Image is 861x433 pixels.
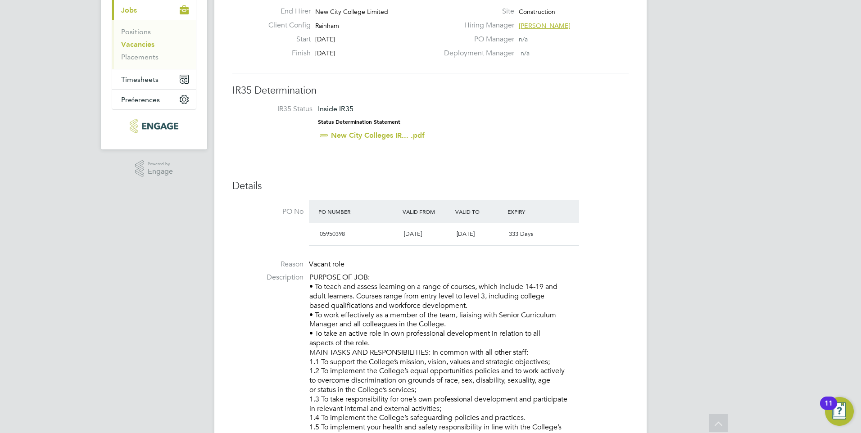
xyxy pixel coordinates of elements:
a: Placements [121,53,159,61]
label: Start [261,35,311,44]
img: henry-blue-logo-retina.png [130,119,178,133]
span: [DATE] [315,49,335,57]
span: 333 Days [509,230,533,238]
span: Rainham [315,22,339,30]
label: Deployment Manager [439,49,514,58]
a: Go to home page [112,119,196,133]
a: Positions [121,27,151,36]
div: Valid From [400,203,453,220]
span: [DATE] [315,35,335,43]
strong: Status Determination Statement [318,119,400,125]
span: 05950398 [320,230,345,238]
span: Powered by [148,160,173,168]
button: Preferences [112,90,196,109]
span: n/a [521,49,530,57]
h3: IR35 Determination [232,84,629,97]
div: 11 [825,403,833,415]
span: [PERSON_NAME] [519,22,571,30]
a: Powered byEngage [135,160,173,177]
button: Timesheets [112,69,196,89]
button: Open Resource Center, 11 new notifications [825,397,854,426]
label: End Hirer [261,7,311,16]
label: PO Manager [439,35,514,44]
div: Expiry [505,203,558,220]
div: PO Number [316,203,400,220]
a: New City Colleges IR... .pdf [331,131,425,140]
span: Construction [519,8,555,16]
label: Client Config [261,21,311,30]
label: Hiring Manager [439,21,514,30]
div: Jobs [112,20,196,69]
span: Timesheets [121,75,159,84]
span: Preferences [121,95,160,104]
label: IR35 Status [241,104,313,114]
label: Site [439,7,514,16]
label: Finish [261,49,311,58]
label: Description [232,273,304,282]
span: Inside IR35 [318,104,353,113]
span: [DATE] [457,230,475,238]
div: Valid To [453,203,506,220]
label: PO No [232,207,304,216]
h3: Details [232,180,629,193]
label: Reason [232,260,304,269]
span: New City College Limited [315,8,388,16]
span: Jobs [121,6,137,14]
span: Vacant role [309,260,344,269]
span: Engage [148,168,173,176]
span: [DATE] [404,230,422,238]
span: n/a [519,35,528,43]
a: Vacancies [121,40,154,49]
